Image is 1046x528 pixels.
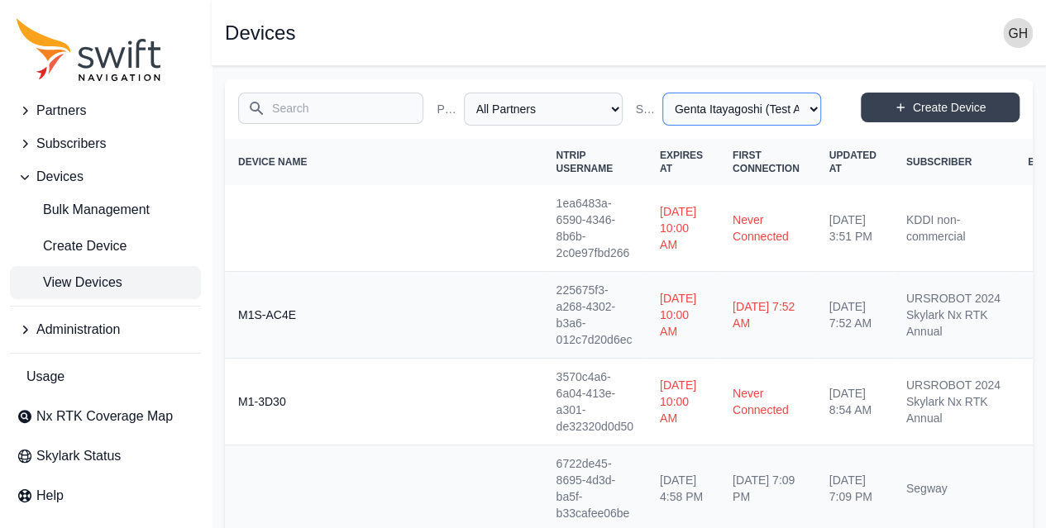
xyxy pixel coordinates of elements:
[816,185,893,272] td: [DATE] 3:51 PM
[10,193,201,226] a: Bulk Management
[225,359,542,445] th: M1-3D30
[893,272,1015,359] td: URSROBOT 2024 Skylark Nx RTK Annual
[10,266,201,299] a: View Devices
[437,101,456,117] label: Partner Name
[10,360,201,393] a: Usage
[816,359,893,445] td: [DATE] 8:54 AM
[1003,18,1033,48] img: user photo
[36,101,86,121] span: Partners
[225,23,295,43] h1: Devices
[10,230,201,263] a: Create Device
[464,93,623,126] select: Partner Name
[36,446,121,466] span: Skylark Status
[36,320,120,340] span: Administration
[10,94,201,127] button: Partners
[10,313,201,346] button: Administration
[542,139,646,185] th: NTRIP Username
[17,236,127,256] span: Create Device
[861,93,1020,122] a: Create Device
[10,127,201,160] button: Subscribers
[36,407,173,426] span: Nx RTK Coverage Map
[36,486,64,506] span: Help
[225,139,542,185] th: Device Name
[719,185,816,272] td: Never Connected
[542,359,646,445] td: 3570c4a6-6a04-413e-a301-de32320d0d50
[542,272,646,359] td: 225675f3-a268-4302-b3a6-012c7d20d6ec
[733,150,800,174] span: First Connection
[660,150,703,174] span: Expires At
[719,359,816,445] td: Never Connected
[647,185,719,272] td: [DATE] 10:00 AM
[10,440,201,473] a: Skylark Status
[238,93,423,124] input: Search
[662,93,821,126] select: Subscriber
[26,367,64,387] span: Usage
[10,400,201,433] a: Nx RTK Coverage Map
[893,185,1015,272] td: KDDI non-commercial
[893,139,1015,185] th: Subscriber
[636,101,656,117] label: Subscriber Name
[10,479,201,512] a: Help
[647,359,719,445] td: [DATE] 10:00 AM
[225,272,542,359] th: M1S-AC4E
[17,273,122,293] span: View Devices
[36,134,106,154] span: Subscribers
[542,185,646,272] td: 1ea6483a-6590-4346-8b6b-2c0e97fbd266
[829,150,876,174] span: Updated At
[36,167,84,187] span: Devices
[893,359,1015,445] td: URSROBOT 2024 Skylark Nx RTK Annual
[647,272,719,359] td: [DATE] 10:00 AM
[816,272,893,359] td: [DATE] 7:52 AM
[719,272,816,359] td: [DATE] 7:52 AM
[17,200,150,220] span: Bulk Management
[10,160,201,193] button: Devices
